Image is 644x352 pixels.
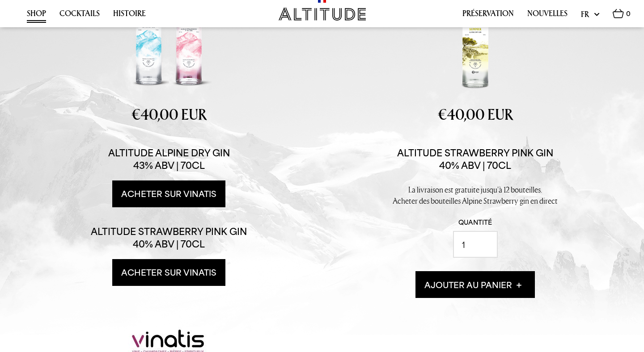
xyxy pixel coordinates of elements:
[517,283,521,288] img: icon-plus.svg
[364,218,587,227] label: Quantité
[613,9,624,18] img: Basket
[438,104,513,125] lomoney: €40,00 EUR
[279,7,366,21] img: Altitude Gin
[112,180,225,207] a: Acheter sur Vinatis
[59,9,100,23] a: Cocktails
[91,225,247,250] p: Altitude Strawberry Pink Gin 40% ABV | 70cl
[27,9,46,23] a: Shop
[364,184,587,195] p: La livraison est gratuite jusqu'à 12 bouteilles.
[527,9,568,23] a: Nouvelles
[112,259,225,286] a: Acheter sur Vinatis
[91,147,247,172] p: Altitude Alpine Dry Gin 43% ABV | 70cl
[131,104,207,125] lomoney: €40,00 EUR
[462,9,514,23] a: Préservation
[415,271,535,298] button: Ajouter au panier
[113,9,146,23] a: Histoire
[364,195,587,206] p: Acheter des bouteilles Alpine Strawberry gin en direct
[397,147,553,172] p: Altitude Strawberry Pink Gin 40% ABV | 70cl
[613,9,631,23] a: 0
